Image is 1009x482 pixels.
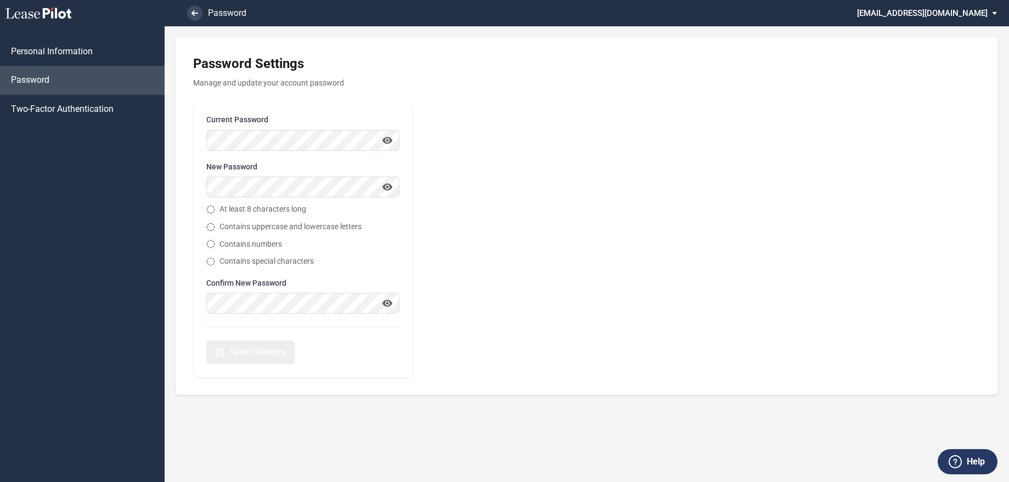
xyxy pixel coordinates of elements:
[206,115,399,126] label: Current Password
[206,162,399,173] label: New Password
[193,78,980,89] p: Manage and update your account password
[967,455,985,469] label: Help
[11,74,49,86] span: Password
[219,239,282,250] span: Contains numbers
[219,256,314,267] span: Contains special characters
[11,46,93,58] span: Personal Information
[938,449,997,474] button: Help
[219,222,362,233] span: Contains uppercase and lowercase letters
[219,204,306,215] span: At least 8 characters long
[206,278,399,289] label: Confirm New Password
[206,341,295,364] button: Save Changes
[229,346,286,358] span: Save Changes
[11,103,114,115] span: Two-Factor Authentication
[193,55,980,73] h1: Password Settings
